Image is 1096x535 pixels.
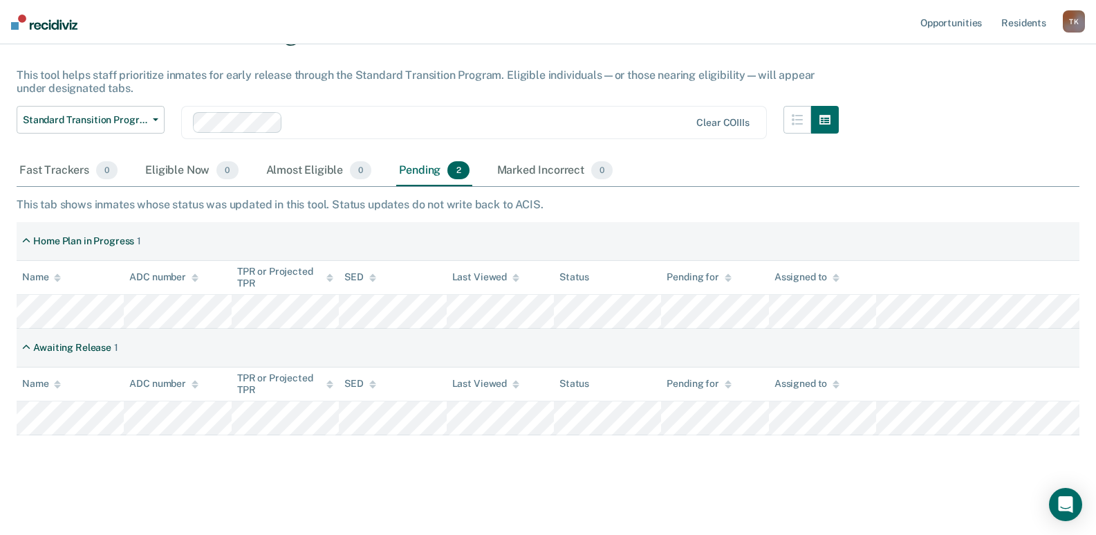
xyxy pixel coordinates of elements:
[559,378,589,390] div: Status
[559,271,589,283] div: Status
[114,342,118,354] div: 1
[447,161,469,179] span: 2
[237,372,333,396] div: TPR or Projected TPR
[17,336,124,359] div: Awaiting Release1
[774,378,839,390] div: Assigned to
[1063,10,1085,33] div: T K
[216,161,238,179] span: 0
[774,271,839,283] div: Assigned to
[396,156,472,186] div: Pending2
[96,161,118,179] span: 0
[33,235,134,247] div: Home Plan in Progress
[17,156,120,186] div: Fast Trackers0
[263,156,375,186] div: Almost Eligible0
[344,378,376,390] div: SED
[142,156,241,186] div: Eligible Now0
[667,271,731,283] div: Pending for
[667,378,731,390] div: Pending for
[17,69,839,95] div: This tool helps staff prioritize inmates for early release through the Standard Transition Progra...
[137,235,141,247] div: 1
[237,266,333,289] div: TPR or Projected TPR
[452,271,519,283] div: Last Viewed
[22,271,61,283] div: Name
[1063,10,1085,33] button: TK
[17,106,165,134] button: Standard Transition Program Release
[452,378,519,390] div: Last Viewed
[350,161,371,179] span: 0
[17,198,1079,211] div: This tab shows inmates whose status was updated in this tool. Status updates do not write back to...
[591,161,613,179] span: 0
[494,156,616,186] div: Marked Incorrect0
[11,15,77,30] img: Recidiviz
[344,271,376,283] div: SED
[23,114,147,126] span: Standard Transition Program Release
[17,230,147,253] div: Home Plan in Progress1
[129,378,198,390] div: ADC number
[129,271,198,283] div: ADC number
[696,117,749,129] div: Clear COIIIs
[1049,488,1082,521] div: Open Intercom Messenger
[33,342,111,354] div: Awaiting Release
[22,378,61,390] div: Name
